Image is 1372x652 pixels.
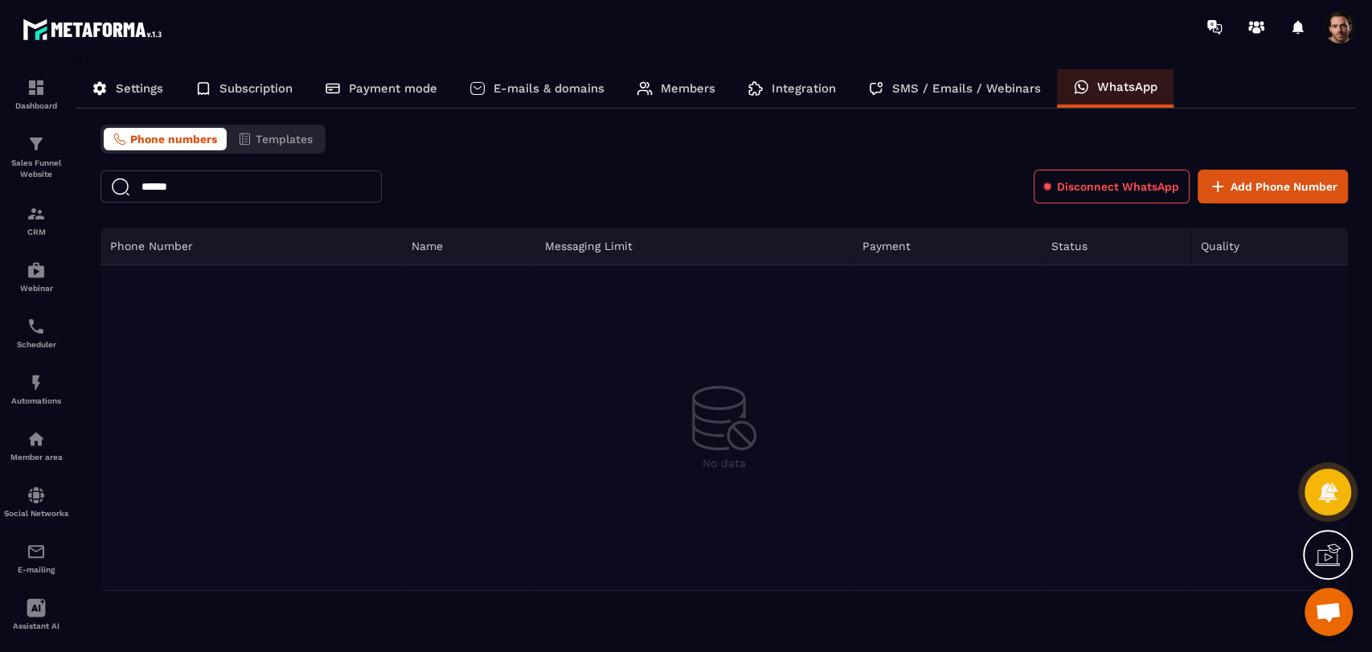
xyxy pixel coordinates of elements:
[27,373,46,392] img: automations
[1198,170,1348,203] button: Add Phone Number
[4,66,68,122] a: formationformationDashboard
[4,474,68,530] a: social-networksocial-networkSocial Networks
[4,586,68,642] a: Assistant AI
[4,621,68,630] p: Assistant AI
[23,14,167,44] img: logo
[4,396,68,405] p: Automations
[4,101,68,110] p: Dashboard
[228,128,322,150] button: Templates
[27,78,46,97] img: formation
[4,228,68,236] p: CRM
[402,228,535,265] th: Name
[104,128,227,150] button: Phone numbers
[219,81,293,96] p: Subscription
[4,158,68,180] p: Sales Funnel Website
[27,317,46,336] img: scheduler
[27,260,46,280] img: automations
[116,81,163,96] p: Settings
[27,542,46,561] img: email
[853,228,1042,265] th: Payment
[130,133,217,146] span: Phone numbers
[4,417,68,474] a: automationsautomationsMember area
[4,565,68,574] p: E-mailing
[4,509,68,518] p: Social Networks
[4,192,68,248] a: formationformationCRM
[27,486,46,505] img: social-network
[4,305,68,361] a: schedulerschedulerScheduler
[4,340,68,349] p: Scheduler
[1190,228,1348,265] th: Quality
[4,284,68,293] p: Webinar
[100,228,402,265] th: Phone Number
[772,81,836,96] p: Integration
[892,81,1041,96] p: SMS / Emails / Webinars
[535,228,853,265] th: Messaging Limit
[4,361,68,417] a: automationsautomationsAutomations
[702,457,746,470] p: No data
[76,54,1356,591] div: >
[4,530,68,586] a: emailemailE-mailing
[1304,588,1353,636] div: Mở cuộc trò chuyện
[494,81,604,96] p: E-mails & domains
[1034,170,1190,203] button: Disconnect WhatsApp
[4,122,68,192] a: formationformationSales Funnel Website
[4,453,68,461] p: Member area
[27,134,46,154] img: formation
[1231,178,1337,195] span: Add Phone Number
[349,81,437,96] p: Payment mode
[256,133,313,146] span: Templates
[1097,80,1157,94] p: WhatsApp
[27,429,46,449] img: automations
[1057,178,1179,195] span: Disconnect WhatsApp
[1042,228,1191,265] th: Status
[4,248,68,305] a: automationsautomationsWebinar
[27,204,46,223] img: formation
[661,81,715,96] p: Members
